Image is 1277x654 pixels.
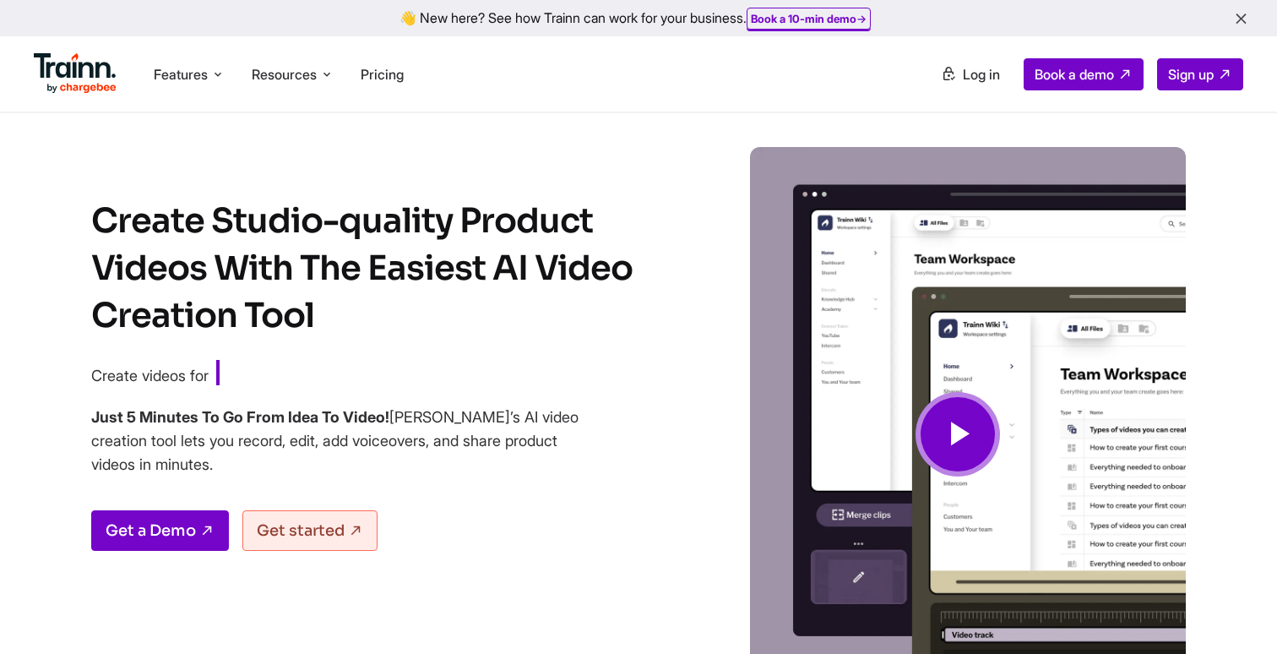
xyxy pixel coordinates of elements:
a: Log in [931,59,1010,90]
span: Features [154,65,208,84]
a: Get a Demo [91,510,229,551]
b: Book a 10-min demo [751,12,856,25]
span: Sign up [1168,66,1214,83]
span: Create videos for [91,367,209,384]
span: Log in [963,66,1000,83]
img: Trainn Logo [34,53,117,94]
a: Book a demo [1024,58,1144,90]
a: Book a 10-min demo→ [751,12,867,25]
h1: Create Studio-quality Product Videos With The Easiest AI Video Creation Tool [91,198,666,340]
div: 👋 New here? See how Trainn can work for your business. [10,10,1267,26]
b: Just 5 Minutes To Go From Idea To Video! [91,408,389,426]
span: Book a demo [1035,66,1114,83]
a: Get started [242,510,378,551]
span: Resources [252,65,317,84]
span: Sales Enablement [216,360,419,389]
iframe: Chat Widget [1193,573,1277,654]
a: Pricing [361,66,404,83]
h4: [PERSON_NAME]’s AI video creation tool lets you record, edit, add voiceovers, and share product v... [91,406,581,477]
a: Sign up [1157,58,1243,90]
